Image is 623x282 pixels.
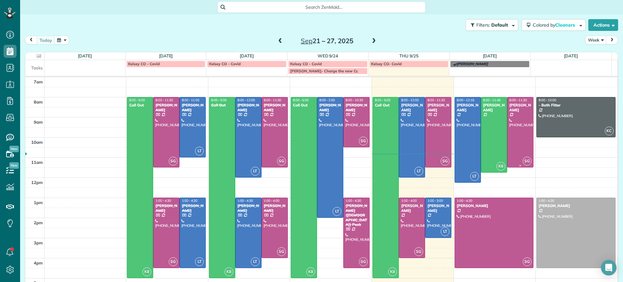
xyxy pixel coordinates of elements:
[34,79,43,84] span: 7am
[318,53,338,58] a: Wed 9/24
[34,99,43,104] span: 8am
[496,162,505,171] span: K8
[539,199,554,203] span: 1:00 - 4:30
[605,127,614,135] span: KC
[169,157,177,166] span: SG
[240,53,254,58] a: [DATE]
[427,199,443,203] span: 1:00 - 3:00
[457,98,474,102] span: 8:00 - 12:15
[374,103,397,107] div: Call Out
[346,98,363,102] span: 8:00 - 10:30
[290,68,358,73] span: [PERSON_NAME]- Charge the new Cc
[155,199,171,203] span: 1:00 - 4:30
[78,53,92,58] a: [DATE]
[538,203,614,208] div: [PERSON_NAME]
[31,160,43,165] span: 11am
[181,103,204,112] div: [PERSON_NAME]
[155,203,177,213] div: [PERSON_NAME]
[34,260,43,265] span: 4pm
[466,19,518,31] button: Filters: Default
[301,37,312,45] span: Sep
[263,203,286,213] div: [PERSON_NAME]
[34,119,43,125] span: 9am
[128,61,160,66] span: Kelsey CO - Covid
[401,203,423,213] div: [PERSON_NAME]
[457,203,531,208] div: [PERSON_NAME]
[237,203,260,213] div: [PERSON_NAME]
[533,22,577,28] span: Colored by
[195,147,204,155] span: LT
[441,227,449,236] span: LT
[211,98,227,102] span: 8:00 - 5:00
[483,103,505,112] div: [PERSON_NAME]
[523,257,531,266] span: SG
[476,22,490,28] span: Filters:
[9,146,19,152] span: New
[182,98,199,102] span: 8:00 - 11:00
[606,36,618,44] button: next
[34,240,43,245] span: 3pm
[538,103,614,107] div: - Bath Fitter
[169,257,177,266] span: SG
[388,267,397,276] span: K8
[159,53,173,58] a: [DATE]
[483,53,497,58] a: [DATE]
[209,61,241,66] span: Kelsey CO - Covid
[457,61,488,66] span: [PERSON_NAME]
[346,199,361,203] span: 1:00 - 4:30
[263,103,286,112] div: [PERSON_NAME]
[470,172,479,181] span: LT
[277,157,286,166] span: SG
[155,103,177,112] div: [PERSON_NAME]
[238,98,255,102] span: 8:00 - 12:00
[34,220,43,225] span: 2pm
[462,19,518,31] a: Filters: Default
[9,162,19,169] span: New
[457,103,479,112] div: [PERSON_NAME]
[427,103,449,112] div: [PERSON_NAME]
[509,103,531,112] div: [PERSON_NAME]
[399,53,419,58] a: Thu 9/25
[306,267,315,276] span: K8
[25,36,37,44] button: prev
[375,98,390,102] span: 8:00 - 5:00
[155,98,173,102] span: 8:00 - 11:30
[585,36,606,44] button: Week
[333,207,341,216] span: LT
[264,199,279,203] span: 1:00 - 4:00
[237,103,260,112] div: [PERSON_NAME]
[290,61,322,66] span: Kelsey CO - Covid
[319,98,335,102] span: 8:00 - 2:00
[182,199,197,203] span: 1:00 - 4:30
[427,203,449,213] div: [PERSON_NAME]
[401,103,423,112] div: [PERSON_NAME]
[441,157,449,166] span: SG
[129,98,145,102] span: 8:00 - 5:00
[211,103,233,107] div: Call Out
[293,103,315,107] div: Call Out
[277,247,286,256] span: SG
[37,36,55,44] button: today
[564,53,578,58] a: [DATE]
[521,19,586,31] button: Colored byCleaners
[345,103,368,112] div: [PERSON_NAME]
[225,267,233,276] span: K8
[251,257,260,266] span: LT
[345,203,368,227] div: [PERSON_NAME] ([DEMOGRAPHIC_DATA]) Peak
[31,140,43,145] span: 10am
[264,98,281,102] span: 8:00 - 11:30
[509,98,527,102] span: 8:00 - 11:30
[427,98,445,102] span: 8:00 - 11:30
[195,257,204,266] span: LT
[34,200,43,205] span: 1pm
[287,37,368,44] h2: 21 – 27, 2025
[401,98,419,102] span: 8:00 - 12:00
[31,180,43,185] span: 12pm
[319,103,341,112] div: [PERSON_NAME]
[181,203,204,213] div: [PERSON_NAME]
[414,247,423,256] span: SG
[414,167,423,176] span: LT
[371,61,402,66] span: Kelsey CO- Covid
[238,199,253,203] span: 1:00 - 4:30
[539,98,556,102] span: 8:00 - 10:00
